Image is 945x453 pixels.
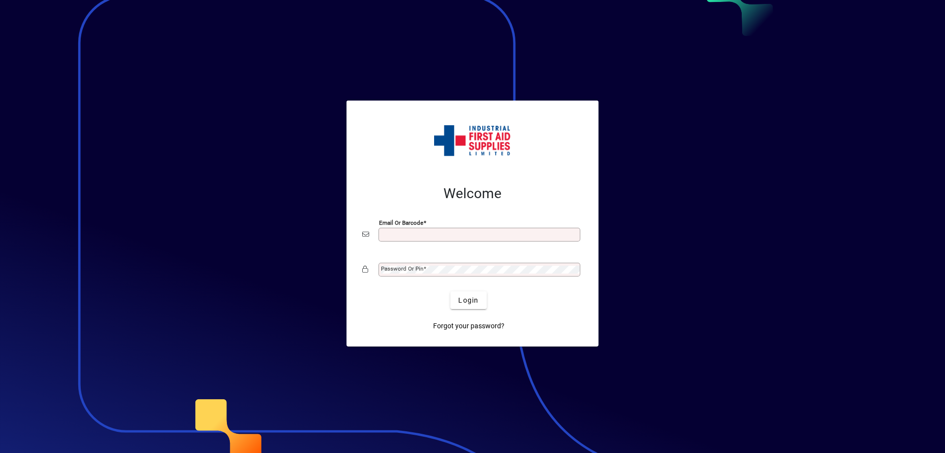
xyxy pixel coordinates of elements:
mat-label: Email or Barcode [379,219,423,226]
span: Login [458,295,478,306]
h2: Welcome [362,185,583,202]
mat-label: Password or Pin [381,265,423,272]
button: Login [450,291,486,309]
a: Forgot your password? [429,317,508,335]
span: Forgot your password? [433,321,504,331]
